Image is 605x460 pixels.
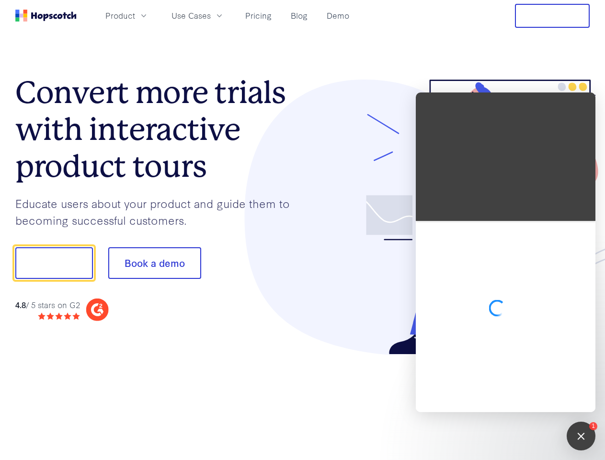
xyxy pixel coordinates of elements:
span: Product [105,10,135,22]
p: Educate users about your product and guide them to becoming successful customers. [15,195,303,228]
button: Book a demo [108,247,201,279]
h1: Convert more trials with interactive product tours [15,74,303,184]
a: Pricing [241,8,275,23]
div: 1 [589,422,597,430]
button: Use Cases [166,8,230,23]
button: Product [100,8,154,23]
strong: 4.8 [15,299,26,310]
button: Show me! [15,247,93,279]
a: Blog [287,8,311,23]
span: Use Cases [171,10,211,22]
button: Free Trial [515,4,590,28]
a: Home [15,10,77,22]
a: Demo [323,8,353,23]
div: / 5 stars on G2 [15,299,80,311]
